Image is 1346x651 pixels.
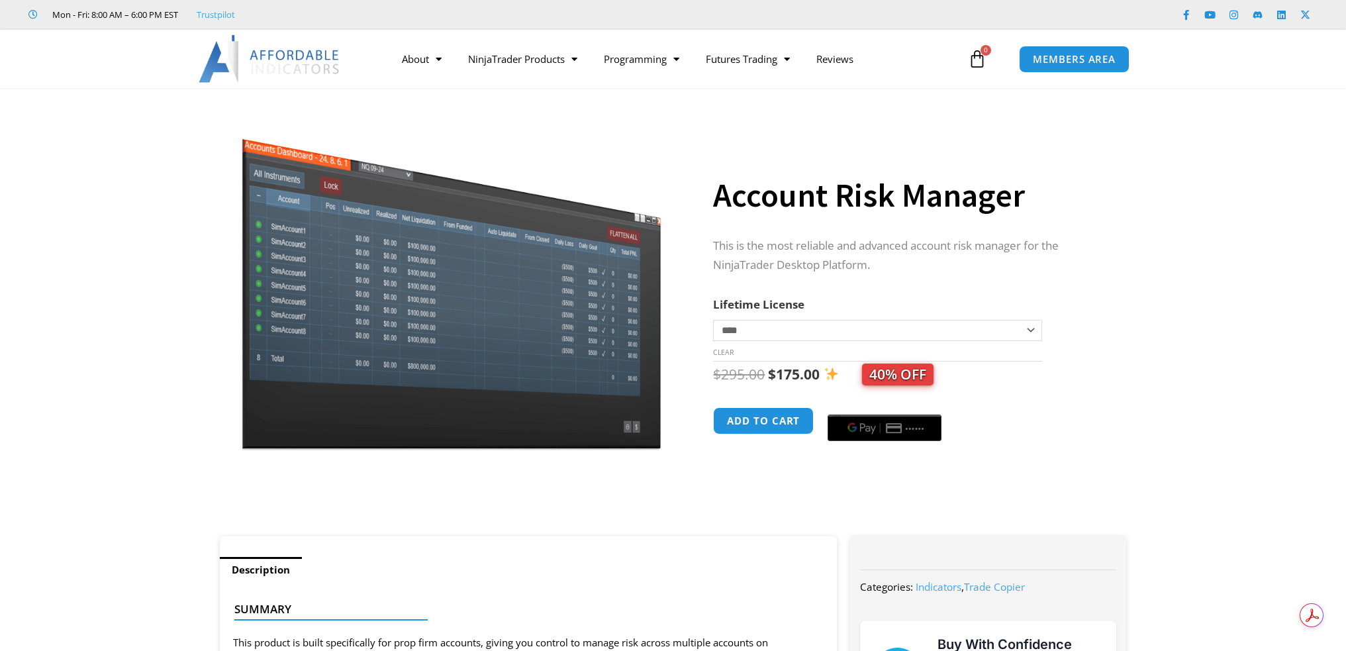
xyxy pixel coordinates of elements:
a: Futures Trading [693,44,803,74]
text: •••••• [906,424,926,433]
a: Description [220,557,302,583]
button: Add to cart [713,407,814,434]
bdi: 295.00 [713,365,765,383]
img: LogoAI | Affordable Indicators – NinjaTrader [199,35,341,83]
a: NinjaTrader Products [455,44,591,74]
span: $ [768,365,776,383]
a: About [389,44,455,74]
nav: Menu [389,44,965,74]
a: Programming [591,44,693,74]
a: 0 [948,40,1006,78]
iframe: Secure payment input frame [825,405,944,407]
span: MEMBERS AREA [1033,54,1116,64]
span: 40% OFF [862,364,934,385]
a: MEMBERS AREA [1019,46,1130,73]
span: Categories: [860,580,913,593]
a: Clear options [713,348,734,357]
h4: Summary [234,603,812,616]
img: ✨ [824,367,838,381]
a: Trade Copier [964,580,1025,593]
span: Mon - Fri: 8:00 AM – 6:00 PM EST [49,7,178,23]
a: Indicators [916,580,961,593]
label: Lifetime License [713,297,804,312]
button: Buy with GPay [828,415,941,441]
span: , [916,580,1025,593]
bdi: 175.00 [768,365,820,383]
a: Reviews [803,44,867,74]
span: $ [713,365,721,383]
p: This is the most reliable and advanced account risk manager for the NinjaTrader Desktop Platform. [713,236,1100,275]
a: Trustpilot [197,7,235,23]
img: Screenshot 2024-08-26 15462845454 [238,111,664,450]
h1: Account Risk Manager [713,172,1100,219]
span: 0 [981,45,991,56]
